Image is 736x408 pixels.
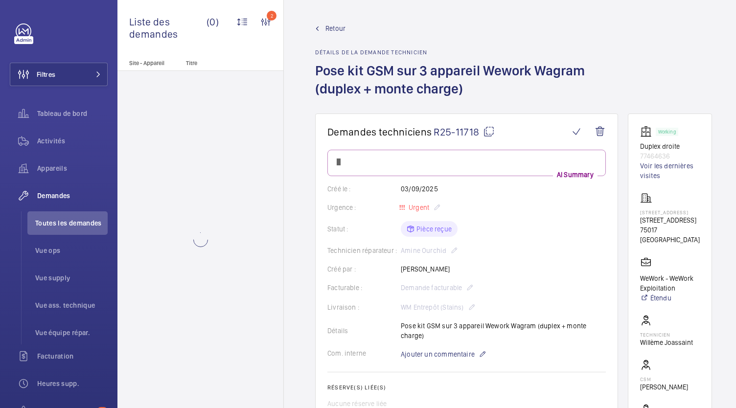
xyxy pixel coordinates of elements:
button: Filtres [10,63,108,86]
a: Voir les dernières visites [640,161,700,181]
p: Technicien [640,332,693,338]
p: [STREET_ADDRESS] [640,209,700,215]
p: Willème Joassaint [640,338,693,347]
span: Heures supp. [37,379,108,388]
span: Vue ops [35,246,108,255]
a: Étendu [640,293,700,303]
p: Working [658,130,676,134]
span: Liste des demandes [129,16,207,40]
span: Vue équipe répar. [35,328,108,338]
span: Ajouter un commentaire [401,349,475,359]
p: [PERSON_NAME] [640,382,688,392]
span: Activités [37,136,108,146]
span: Appareils [37,163,108,173]
span: Facturation [37,351,108,361]
h2: Détails de la demande technicien [315,49,622,56]
p: Site - Appareil [117,60,182,67]
p: CSM [640,376,688,382]
p: Duplex droite [640,141,700,151]
span: Retour [325,23,345,33]
p: WeWork - WeWork Exploitation [640,273,700,293]
img: elevator.svg [640,126,656,137]
h2: Réserve(s) liée(s) [327,384,606,391]
p: AI Summary [553,170,598,180]
span: Toutes les demandes [35,218,108,228]
span: Vue supply [35,273,108,283]
p: Titre [186,60,251,67]
span: Vue ass. technique [35,300,108,310]
span: Demandes techniciens [327,126,432,138]
span: Filtres [37,69,55,79]
span: R25-11718 [434,126,495,138]
span: Tableau de bord [37,109,108,118]
span: Demandes [37,191,108,201]
p: [STREET_ADDRESS] [640,215,700,225]
p: 77464636 [640,151,700,161]
h1: Pose kit GSM sur 3 appareil Wework Wagram (duplex + monte charge) [315,62,622,113]
p: 75017 [GEOGRAPHIC_DATA] [640,225,700,245]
